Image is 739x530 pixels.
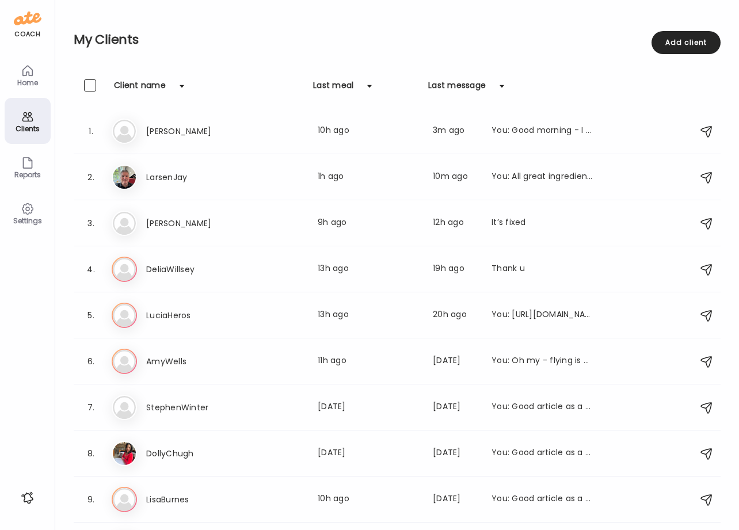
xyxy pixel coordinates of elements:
div: [DATE] [433,354,478,368]
div: Last meal [313,79,353,98]
div: 1. [84,124,98,138]
div: coach [14,29,40,39]
div: Home [7,79,48,86]
div: Last message [428,79,486,98]
div: 10m ago [433,170,478,184]
div: 10h ago [318,124,419,138]
div: 5. [84,308,98,322]
div: Thank u [492,262,593,276]
div: 3. [84,216,98,230]
div: [DATE] [433,493,478,506]
div: 9. [84,493,98,506]
div: You: Good article as a reminder to eat your veggies💚 20 Best Non-Starchy Vegetables to Add to You... [492,401,593,414]
h3: LarsenJay [146,170,247,184]
div: 8. [84,447,98,460]
h2: My Clients [74,31,721,48]
div: 10h ago [318,493,419,506]
div: [DATE] [318,401,419,414]
h3: LuciaHeros [146,308,247,322]
div: 20h ago [433,308,478,322]
div: 2. [84,170,98,184]
img: ate [14,9,41,28]
div: [DATE] [318,447,419,460]
div: Client name [114,79,166,98]
h3: AmyWells [146,354,247,368]
div: [DATE] [433,401,478,414]
div: It’s fixed [492,216,593,230]
div: You: Good article as a reminder to eat your veggies💚 20 Best Non-Starchy Vegetables to Add to You... [492,447,593,460]
div: 3m ago [433,124,478,138]
h3: LisaBurnes [146,493,247,506]
h3: DeliaWillsey [146,262,247,276]
div: 11h ago [318,354,419,368]
div: 9h ago [318,216,419,230]
h3: StephenWinter [146,401,247,414]
div: You: [URL][DOMAIN_NAME] [492,308,593,322]
div: You: Good morning - I am not sure how they calculate this. This week there were a few days that y... [492,124,593,138]
div: 12h ago [433,216,478,230]
div: 7. [84,401,98,414]
h3: DollyChugh [146,447,247,460]
div: You: All great ingredients - but caution on fat servings. Bacon, Avocado eggs all have fat of som... [492,170,593,184]
div: 1h ago [318,170,419,184]
div: 19h ago [433,262,478,276]
div: 4. [84,262,98,276]
h3: [PERSON_NAME] [146,124,247,138]
div: You: Good article as a reminder to eat your veggies💚 20 Best Non-Starchy Vegetables to Add to You... [492,493,593,506]
div: Clients [7,125,48,132]
div: Add client [652,31,721,54]
div: You: Oh my - flying is a journey! I am sure you had a wonderful time in [GEOGRAPHIC_DATA] - but i... [492,354,593,368]
div: 13h ago [318,262,419,276]
div: [DATE] [433,447,478,460]
div: Reports [7,171,48,178]
div: Settings [7,217,48,224]
h3: [PERSON_NAME] [146,216,247,230]
div: 6. [84,354,98,368]
div: 13h ago [318,308,419,322]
